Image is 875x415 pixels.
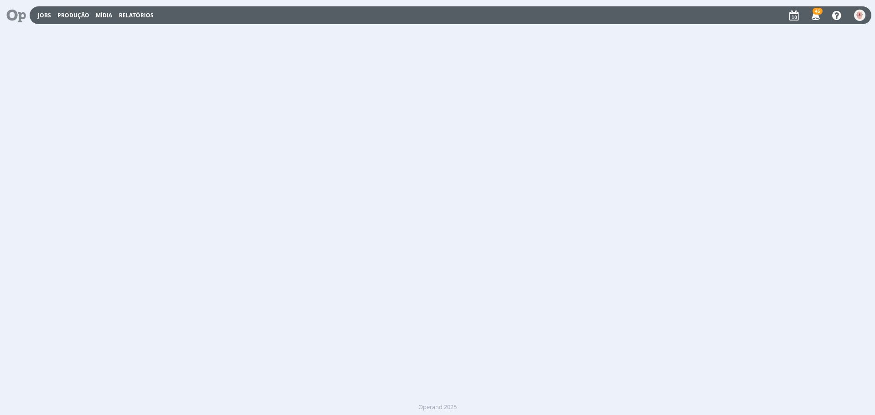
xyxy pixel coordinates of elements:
button: Mídia [93,12,115,19]
span: 45 [813,8,823,15]
img: A [854,10,865,21]
a: Jobs [38,11,51,19]
button: A [854,7,866,23]
button: Relatórios [116,12,156,19]
button: 45 [806,7,824,24]
button: Produção [55,12,92,19]
a: Relatórios [119,11,154,19]
button: Jobs [35,12,54,19]
a: Produção [57,11,89,19]
a: Mídia [96,11,112,19]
